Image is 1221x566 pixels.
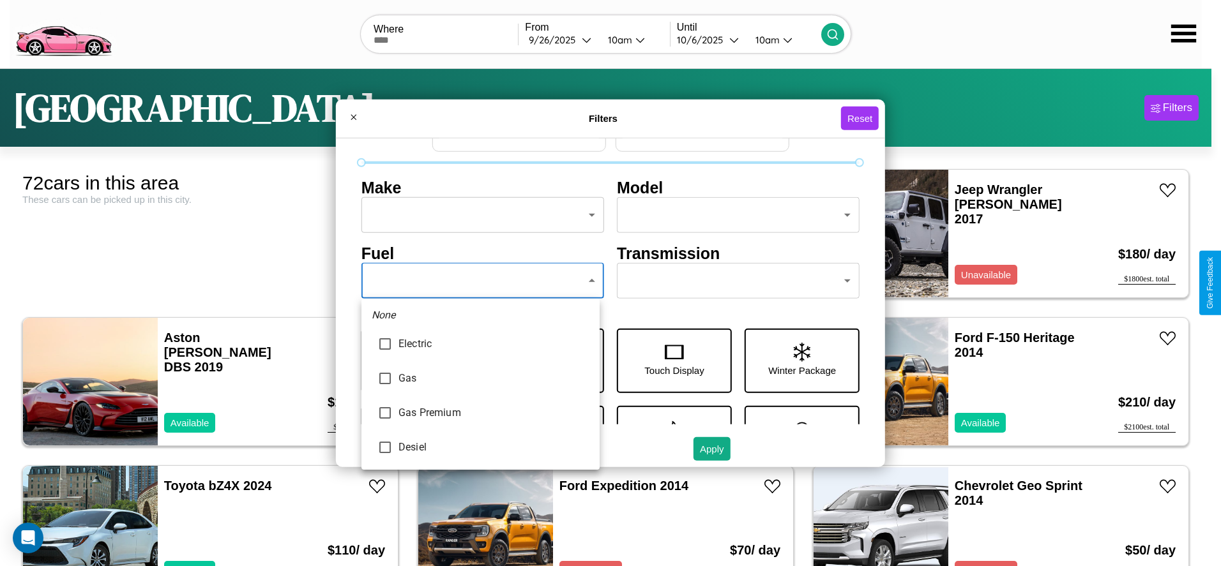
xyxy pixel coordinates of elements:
[398,336,589,352] span: Electric
[398,405,589,421] span: Gas Premium
[1206,257,1215,309] div: Give Feedback
[398,440,589,455] span: Desiel
[398,371,589,386] span: Gas
[13,523,43,553] div: Open Intercom Messenger
[372,308,396,323] em: None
